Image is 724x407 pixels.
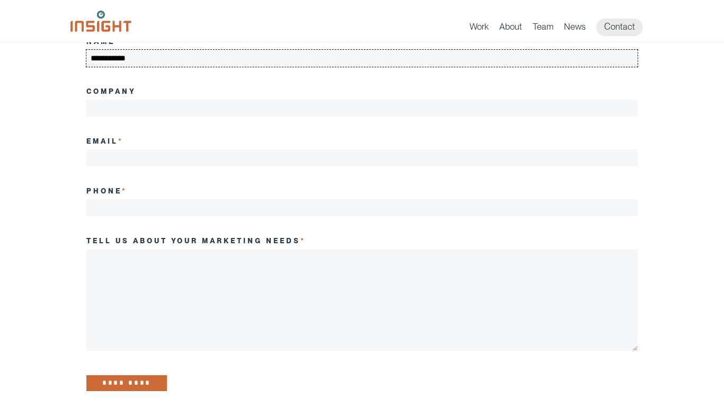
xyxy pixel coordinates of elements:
label: Company [86,87,136,95]
a: Contact [596,19,643,36]
a: About [499,21,522,36]
a: News [564,21,586,36]
img: Insight Marketing Design [70,11,131,32]
a: Team [533,21,553,36]
label: Tell us about your marketing needs [86,236,306,245]
nav: primary navigation menu [470,19,654,36]
label: Phone [86,187,127,195]
a: Work [470,21,489,36]
label: Email [86,137,123,145]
